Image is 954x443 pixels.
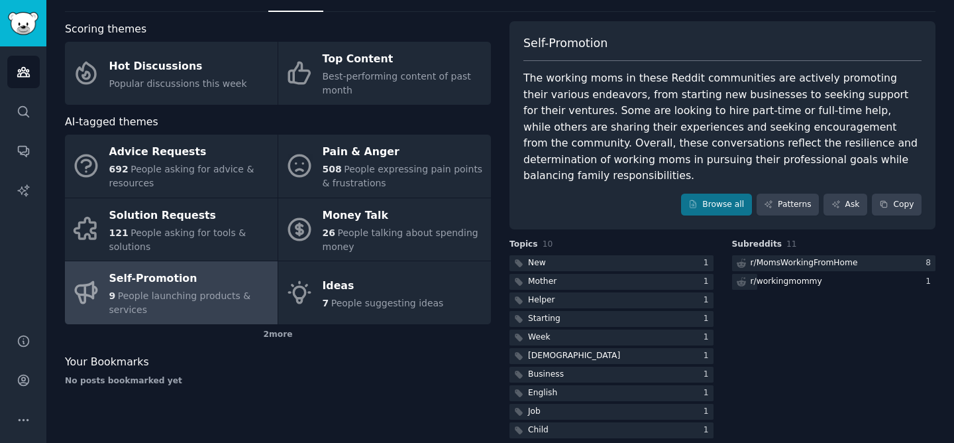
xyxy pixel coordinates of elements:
[65,135,278,198] a: Advice Requests692People asking for advice & resources
[751,257,858,269] div: r/ MomsWorkingFromHome
[109,164,129,174] span: 692
[704,276,714,288] div: 1
[323,49,484,70] div: Top Content
[528,332,551,344] div: Week
[65,42,278,105] a: Hot DiscussionsPopular discussions this week
[509,348,714,365] a: [DEMOGRAPHIC_DATA]1
[823,194,867,216] a: Ask
[323,275,444,296] div: Ideas
[65,21,146,38] span: Scoring themes
[704,313,714,325] div: 1
[278,198,491,261] a: Money Talk26People talking about spending money
[65,324,491,346] div: 2 more
[65,114,158,131] span: AI-tagged themes
[528,424,549,436] div: Child
[528,313,560,325] div: Starting
[109,164,254,188] span: People asking for advice & resources
[509,292,714,309] a: Helper1
[109,227,246,252] span: People asking for tools & solutions
[926,276,935,288] div: 1
[509,274,714,290] a: Mother1
[323,227,478,252] span: People talking about spending money
[65,261,278,324] a: Self-Promotion9People launching products & services
[704,350,714,362] div: 1
[509,255,714,272] a: New1
[509,311,714,328] a: Starting1
[704,257,714,269] div: 1
[704,387,714,399] div: 1
[278,135,491,198] a: Pain & Anger508People expressing pain points & frustrations
[109,227,129,238] span: 121
[509,385,714,402] a: English1
[732,239,782,251] span: Subreddits
[109,56,247,77] div: Hot Discussions
[528,369,564,381] div: Business
[109,205,271,226] div: Solution Requests
[704,369,714,381] div: 1
[109,78,247,89] span: Popular discussions this week
[331,298,444,308] span: People suggesting ideas
[109,290,116,301] span: 9
[732,255,936,272] a: r/MomsWorkingFromHome8
[65,354,149,371] span: Your Bookmarks
[65,198,278,261] a: Solution Requests121People asking for tools & solutions
[704,332,714,344] div: 1
[65,375,491,387] div: No posts bookmarked yet
[278,261,491,324] a: Ideas7People suggesting ideas
[528,294,555,306] div: Helper
[528,257,546,269] div: New
[681,194,752,216] a: Browse all
[323,298,329,308] span: 7
[528,350,620,362] div: [DEMOGRAPHIC_DATA]
[323,205,484,226] div: Money Talk
[509,367,714,383] a: Business1
[528,406,541,418] div: Job
[323,142,484,163] div: Pain & Anger
[528,276,556,288] div: Mother
[523,70,922,184] div: The working moms in these Reddit communities are actively promoting their various endeavors, from...
[509,404,714,420] a: Job1
[8,12,38,35] img: GummySearch logo
[872,194,922,216] button: Copy
[543,239,553,249] span: 10
[109,142,271,163] div: Advice Requests
[109,290,251,315] span: People launching products & services
[323,164,342,174] span: 508
[528,387,557,399] div: English
[704,424,714,436] div: 1
[323,71,471,95] span: Best-performing content of past month
[509,330,714,346] a: Week1
[523,35,608,52] span: Self-Promotion
[732,274,936,290] a: r/workingmommy1
[278,42,491,105] a: Top ContentBest-performing content of past month
[109,269,271,290] div: Self-Promotion
[926,257,935,269] div: 8
[323,227,335,238] span: 26
[323,164,483,188] span: People expressing pain points & frustrations
[704,294,714,306] div: 1
[509,422,714,439] a: Child1
[751,276,822,288] div: r/ workingmommy
[757,194,819,216] a: Patterns
[509,239,538,251] span: Topics
[786,239,797,249] span: 11
[704,406,714,418] div: 1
